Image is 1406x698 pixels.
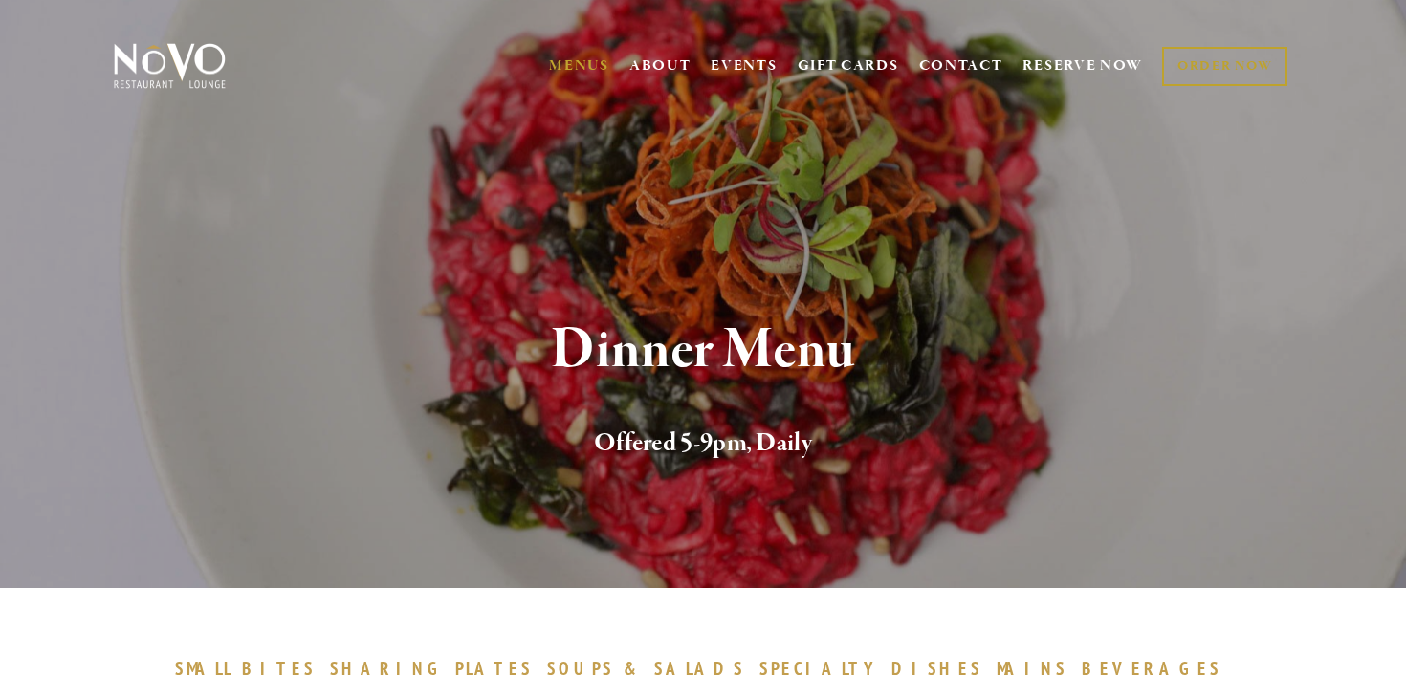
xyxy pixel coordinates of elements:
[175,657,325,680] a: SMALLBITES
[654,657,746,680] span: SALADS
[547,657,755,680] a: SOUPS&SALADS
[330,657,542,680] a: SHARINGPLATES
[629,56,692,76] a: ABOUT
[330,657,447,680] span: SHARING
[1082,657,1221,680] span: BEVERAGES
[175,657,232,680] span: SMALL
[997,657,1078,680] a: MAINS
[455,657,533,680] span: PLATES
[624,657,645,680] span: &
[1082,657,1231,680] a: BEVERAGES
[1022,48,1143,84] a: RESERVE NOW
[145,319,1261,382] h1: Dinner Menu
[145,424,1261,464] h2: Offered 5-9pm, Daily
[242,657,316,680] span: BITES
[547,657,614,680] span: SOUPS
[711,56,777,76] a: EVENTS
[759,657,991,680] a: SPECIALTYDISHES
[891,657,982,680] span: DISHES
[997,657,1068,680] span: MAINS
[110,42,230,90] img: Novo Restaurant &amp; Lounge
[919,48,1003,84] a: CONTACT
[759,657,882,680] span: SPECIALTY
[798,48,899,84] a: GIFT CARDS
[1162,47,1287,86] a: ORDER NOW
[549,56,609,76] a: MENUS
